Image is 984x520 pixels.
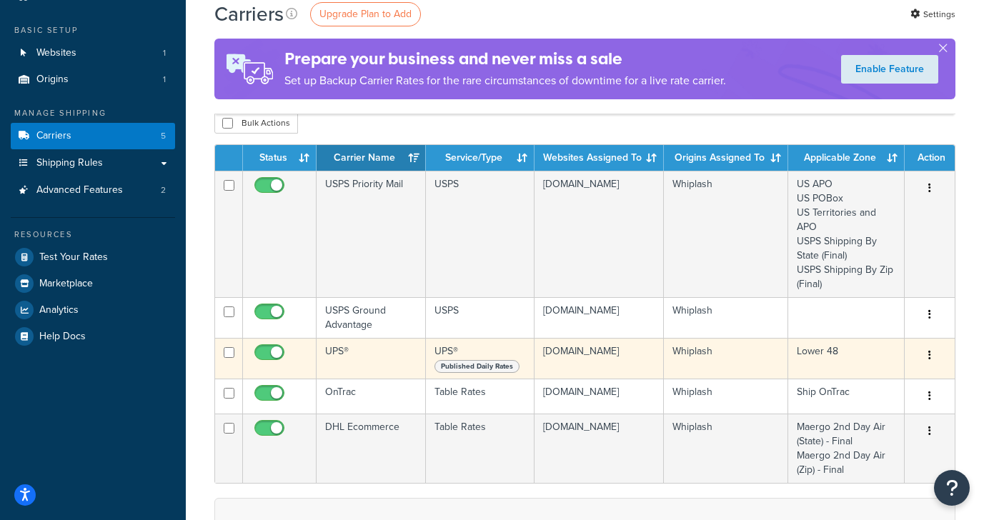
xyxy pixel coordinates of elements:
p: Set up Backup Carrier Rates for the rare circumstances of downtime for a live rate carrier. [284,71,726,91]
span: Origins [36,74,69,86]
span: Help Docs [39,331,86,343]
a: Carriers 5 [11,123,175,149]
th: Service/Type: activate to sort column ascending [426,145,535,171]
td: [DOMAIN_NAME] [535,379,664,414]
td: Table Rates [426,414,535,483]
button: Bulk Actions [214,112,298,134]
span: Marketplace [39,278,93,290]
td: USPS [426,171,535,297]
td: [DOMAIN_NAME] [535,414,664,483]
a: Shipping Rules [11,150,175,176]
span: Websites [36,47,76,59]
th: Carrier Name: activate to sort column ascending [317,145,426,171]
a: Advanced Features 2 [11,177,175,204]
span: Carriers [36,130,71,142]
a: Upgrade Plan to Add [310,2,421,26]
td: Whiplash [664,379,788,414]
a: Enable Feature [841,55,938,84]
li: Advanced Features [11,177,175,204]
td: Ship OnTrac [788,379,905,414]
li: Carriers [11,123,175,149]
td: [DOMAIN_NAME] [535,338,664,379]
a: Marketplace [11,271,175,296]
td: Lower 48 [788,338,905,379]
td: Whiplash [664,414,788,483]
th: Origins Assigned To: activate to sort column ascending [664,145,788,171]
td: Whiplash [664,297,788,338]
div: Basic Setup [11,24,175,36]
th: Action [905,145,955,171]
li: Websites [11,40,175,66]
td: Maergo 2nd Day Air (State) - Final Maergo 2nd Day Air (Zip) - Final [788,414,905,483]
span: Upgrade Plan to Add [319,6,412,21]
th: Status: activate to sort column ascending [243,145,317,171]
span: 2 [161,184,166,196]
td: Whiplash [664,171,788,297]
img: ad-rules-rateshop-fe6ec290ccb7230408bd80ed9643f0289d75e0ffd9eb532fc0e269fcd187b520.png [214,39,284,99]
span: 1 [163,74,166,86]
span: Published Daily Rates [434,360,520,373]
td: USPS Ground Advantage [317,297,426,338]
th: Websites Assigned To: activate to sort column ascending [535,145,664,171]
span: 5 [161,130,166,142]
td: Table Rates [426,379,535,414]
li: Origins [11,66,175,93]
td: US APO US POBox US Territories and APO USPS Shipping By State (Final) USPS Shipping By Zip (Final) [788,171,905,297]
td: [DOMAIN_NAME] [535,297,664,338]
div: Manage Shipping [11,107,175,119]
span: Shipping Rules [36,157,103,169]
a: Help Docs [11,324,175,349]
a: Test Your Rates [11,244,175,270]
a: Websites 1 [11,40,175,66]
td: UPS® [426,338,535,379]
span: Test Your Rates [39,251,108,264]
td: DHL Ecommerce [317,414,426,483]
th: Applicable Zone: activate to sort column ascending [788,145,905,171]
span: 1 [163,47,166,59]
td: [DOMAIN_NAME] [535,171,664,297]
button: Open Resource Center [934,470,970,506]
td: Whiplash [664,338,788,379]
a: Origins 1 [11,66,175,93]
span: Advanced Features [36,184,123,196]
td: UPS® [317,338,426,379]
td: USPS [426,297,535,338]
div: Resources [11,229,175,241]
a: Analytics [11,297,175,323]
a: Settings [910,4,955,24]
span: Analytics [39,304,79,316]
h4: Prepare your business and never miss a sale [284,47,726,71]
td: OnTrac [317,379,426,414]
td: USPS Priority Mail [317,171,426,297]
